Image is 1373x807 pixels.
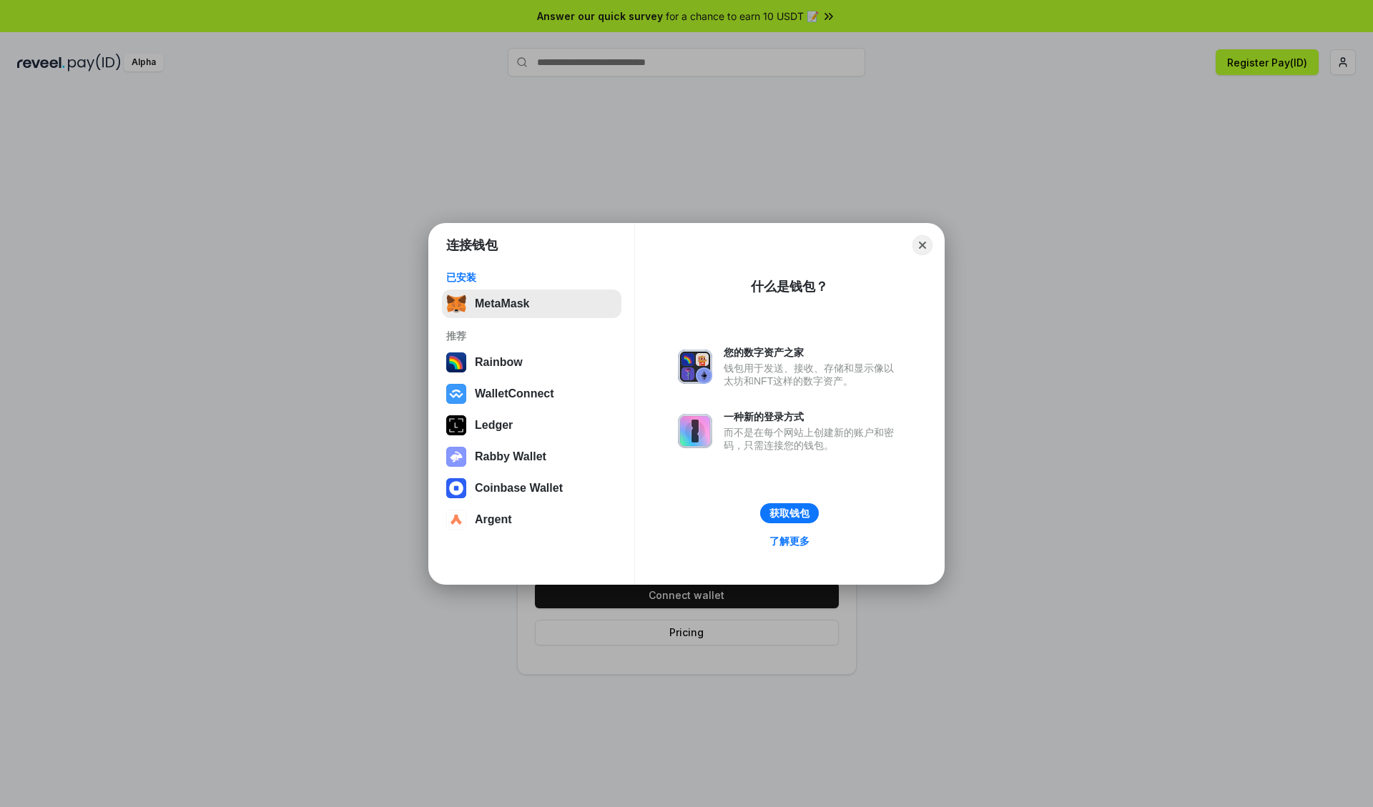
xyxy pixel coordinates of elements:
[475,450,546,463] div: Rabby Wallet
[678,350,712,384] img: svg+xml,%3Csvg%20xmlns%3D%22http%3A%2F%2Fwww.w3.org%2F2000%2Fsvg%22%20fill%3D%22none%22%20viewBox...
[446,447,466,467] img: svg+xml,%3Csvg%20xmlns%3D%22http%3A%2F%2Fwww.w3.org%2F2000%2Fsvg%22%20fill%3D%22none%22%20viewBox...
[442,348,621,377] button: Rainbow
[761,532,818,550] a: 了解更多
[475,419,513,432] div: Ledger
[446,352,466,372] img: svg+xml,%3Csvg%20width%3D%22120%22%20height%3D%22120%22%20viewBox%3D%220%200%20120%20120%22%20fil...
[446,384,466,404] img: svg+xml,%3Csvg%20width%3D%2228%22%20height%3D%2228%22%20viewBox%3D%220%200%2028%2028%22%20fill%3D...
[724,346,901,359] div: 您的数字资产之家
[475,356,523,369] div: Rainbow
[442,289,621,318] button: MetaMask
[446,478,466,498] img: svg+xml,%3Csvg%20width%3D%2228%22%20height%3D%2228%22%20viewBox%3D%220%200%2028%2028%22%20fill%3D...
[912,235,932,255] button: Close
[446,294,466,314] img: svg+xml,%3Csvg%20fill%3D%22none%22%20height%3D%2233%22%20viewBox%3D%220%200%2035%2033%22%20width%...
[751,278,828,295] div: 什么是钱包？
[724,362,901,387] div: 钱包用于发送、接收、存储和显示像以太坊和NFT这样的数字资产。
[442,380,621,408] button: WalletConnect
[442,505,621,534] button: Argent
[760,503,819,523] button: 获取钱包
[446,330,617,342] div: 推荐
[475,482,563,495] div: Coinbase Wallet
[475,387,554,400] div: WalletConnect
[446,237,498,254] h1: 连接钱包
[678,414,712,448] img: svg+xml,%3Csvg%20xmlns%3D%22http%3A%2F%2Fwww.w3.org%2F2000%2Fsvg%22%20fill%3D%22none%22%20viewBox...
[446,510,466,530] img: svg+xml,%3Csvg%20width%3D%2228%22%20height%3D%2228%22%20viewBox%3D%220%200%2028%2028%22%20fill%3D...
[475,513,512,526] div: Argent
[446,271,617,284] div: 已安装
[442,411,621,440] button: Ledger
[475,297,529,310] div: MetaMask
[724,410,901,423] div: 一种新的登录方式
[442,442,621,471] button: Rabby Wallet
[724,426,901,452] div: 而不是在每个网站上创建新的账户和密码，只需连接您的钱包。
[769,535,809,548] div: 了解更多
[769,507,809,520] div: 获取钱包
[442,474,621,502] button: Coinbase Wallet
[446,415,466,435] img: svg+xml,%3Csvg%20xmlns%3D%22http%3A%2F%2Fwww.w3.org%2F2000%2Fsvg%22%20width%3D%2228%22%20height%3...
